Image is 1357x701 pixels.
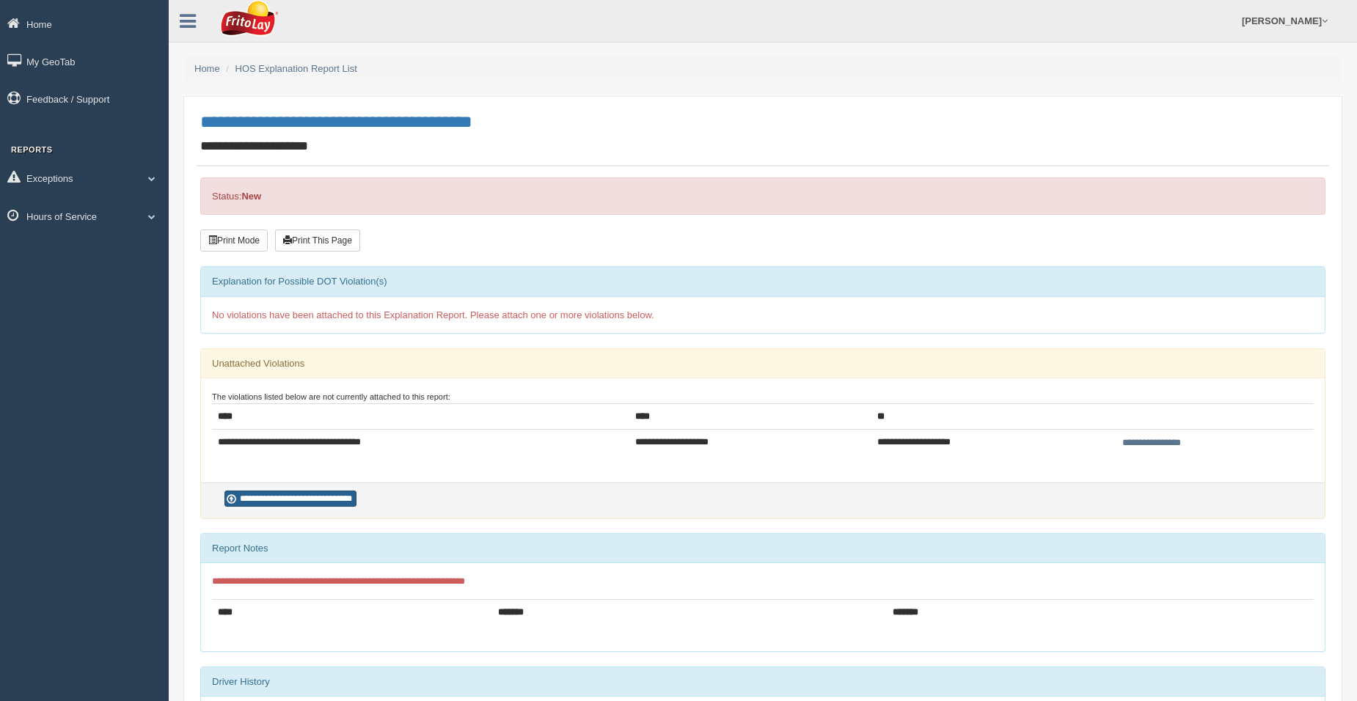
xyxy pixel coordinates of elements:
div: Explanation for Possible DOT Violation(s) [201,267,1325,296]
div: Report Notes [201,534,1325,563]
small: The violations listed below are not currently attached to this report: [212,392,450,401]
span: No violations have been attached to this Explanation Report. Please attach one or more violations... [212,309,654,320]
div: Unattached Violations [201,349,1325,378]
a: HOS Explanation Report List [235,63,357,74]
button: Print This Page [275,230,360,252]
div: Driver History [201,667,1325,697]
a: Home [194,63,220,74]
div: Status: [200,177,1325,215]
strong: New [241,191,261,202]
button: Print Mode [200,230,268,252]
